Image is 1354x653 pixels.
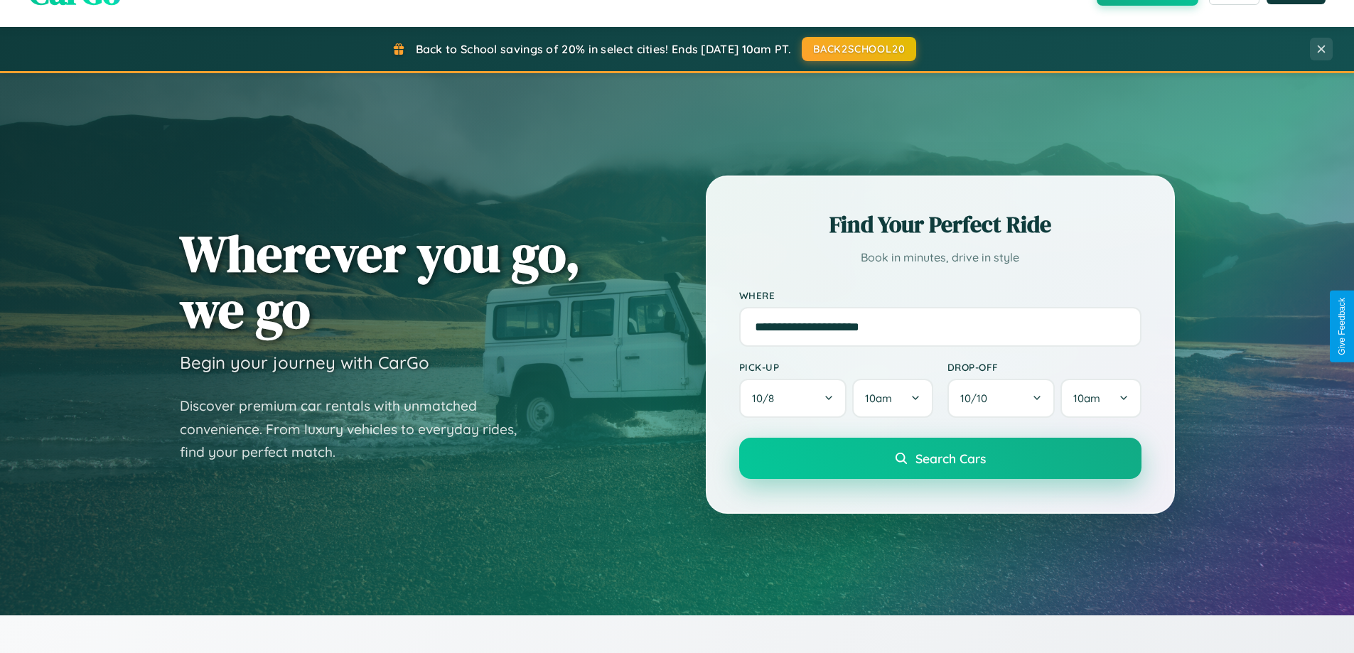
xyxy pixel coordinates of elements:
span: 10 / 10 [960,392,994,405]
button: Search Cars [739,438,1141,479]
label: Pick-up [739,361,933,373]
h3: Begin your journey with CarGo [180,352,429,373]
span: 10am [865,392,892,405]
button: 10am [1060,379,1141,418]
button: 10am [852,379,933,418]
button: BACK2SCHOOL20 [802,37,916,61]
span: Back to School savings of 20% in select cities! Ends [DATE] 10am PT. [416,42,791,56]
p: Book in minutes, drive in style [739,247,1141,268]
label: Drop-off [947,361,1141,373]
span: Search Cars [915,450,986,466]
button: 10/10 [947,379,1055,418]
span: 10am [1073,392,1100,405]
p: Discover premium car rentals with unmatched convenience. From luxury vehicles to everyday rides, ... [180,394,535,464]
span: 10 / 8 [752,392,781,405]
label: Where [739,289,1141,301]
h2: Find Your Perfect Ride [739,209,1141,240]
button: 10/8 [739,379,847,418]
div: Give Feedback [1337,298,1347,355]
h1: Wherever you go, we go [180,225,581,338]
